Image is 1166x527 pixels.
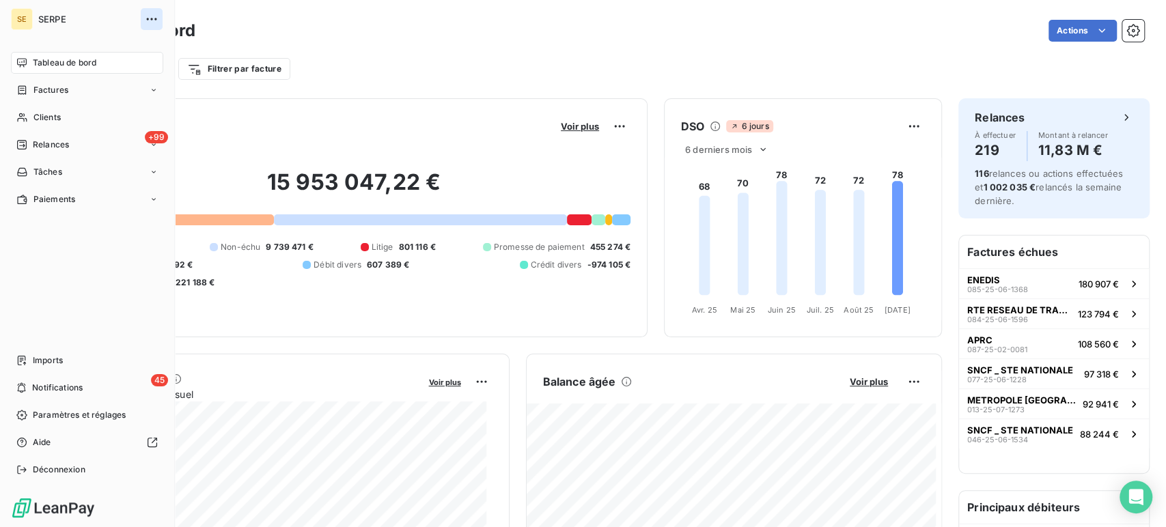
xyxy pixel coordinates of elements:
[850,376,888,387] span: Voir plus
[399,241,436,253] span: 801 116 €
[967,405,1025,414] span: 013-25-07-1273
[967,365,1073,375] span: SNCF _ STE NATIONALE
[171,276,215,289] span: -221 188 €
[983,182,1036,193] span: 1 002 035 €
[768,304,796,314] tspan: Juin 25
[33,464,85,476] span: Déconnexion
[685,144,752,155] span: 6 derniers mois
[587,259,630,271] span: -974 105 €
[681,118,704,134] h6: DSO
[967,436,1028,444] span: 046-25-06-1534
[33,166,62,178] span: Tâches
[1078,339,1119,350] span: 108 560 €
[221,241,260,253] span: Non-échu
[726,120,773,132] span: 6 jours
[967,274,1000,285] span: ENEDIS
[151,374,168,386] span: 45
[494,241,585,253] span: Promesse de paiement
[1080,429,1119,440] span: 88 244 €
[543,373,616,390] h6: Balance âgée
[314,259,361,271] span: Débit divers
[846,375,892,388] button: Voir plus
[429,378,461,387] span: Voir plus
[33,57,96,69] span: Tableau de bord
[959,268,1149,298] button: ENEDIS085-25-06-1368180 907 €
[959,236,1149,268] h6: Factures échues
[178,58,290,80] button: Filtrer par facture
[959,328,1149,358] button: APRC087-25-02-0081108 560 €
[885,304,911,314] tspan: [DATE]
[975,139,1016,161] h4: 219
[145,131,168,143] span: +99
[1049,20,1117,42] button: Actions
[1083,399,1119,410] span: 92 941 €
[561,121,599,132] span: Voir plus
[844,304,874,314] tspan: Août 25
[967,285,1028,294] span: 085-25-06-1368
[959,418,1149,448] button: SNCF _ STE NATIONALE046-25-06-153488 244 €
[33,111,61,124] span: Clients
[1084,369,1119,380] span: 97 318 €
[33,409,126,421] span: Paramètres et réglages
[11,431,163,453] a: Aide
[77,387,419,401] span: Chiffre d'affaires mensuel
[692,304,717,314] tspan: Avr. 25
[33,193,75,205] span: Paiements
[975,131,1016,139] span: À effectuer
[1038,139,1108,161] h4: 11,83 M €
[967,315,1028,324] span: 084-25-06-1596
[975,168,988,179] span: 116
[730,304,755,314] tspan: Mai 25
[557,120,603,132] button: Voir plus
[32,382,83,394] span: Notifications
[967,395,1077,405] span: METROPOLE [GEOGRAPHIC_DATA]
[959,358,1149,388] button: SNCF _ STE NATIONALE077-25-06-122897 318 €
[967,425,1073,436] span: SNCF _ STE NATIONALE
[975,168,1123,206] span: relances ou actions effectuées et relancés la semaine dernière.
[975,109,1025,126] h6: Relances
[967,334,993,345] span: APRC
[33,436,51,448] span: Aide
[1120,481,1152,513] div: Open Intercom Messenger
[1038,131,1108,139] span: Montant à relancer
[372,241,393,253] span: Litige
[967,304,1072,315] span: RTE RESEAU DE TRANSPORT ELECTRICITE
[959,388,1149,418] button: METROPOLE [GEOGRAPHIC_DATA]013-25-07-127392 941 €
[367,259,409,271] span: 607 389 €
[1078,309,1119,319] span: 123 794 €
[425,375,465,388] button: Voir plus
[11,8,33,30] div: SE
[11,497,96,519] img: Logo LeanPay
[590,241,630,253] span: 455 274 €
[266,241,314,253] span: 9 739 471 €
[1079,279,1119,289] span: 180 907 €
[959,298,1149,328] button: RTE RESEAU DE TRANSPORT ELECTRICITE084-25-06-1596123 794 €
[77,169,630,210] h2: 15 953 047,22 €
[807,304,834,314] tspan: Juil. 25
[33,84,68,96] span: Factures
[38,14,137,25] span: SERPE
[959,491,1149,524] h6: Principaux débiteurs
[33,354,63,367] span: Imports
[531,259,582,271] span: Crédit divers
[967,375,1027,384] span: 077-25-06-1228
[33,139,69,151] span: Relances
[967,345,1027,354] span: 087-25-02-0081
